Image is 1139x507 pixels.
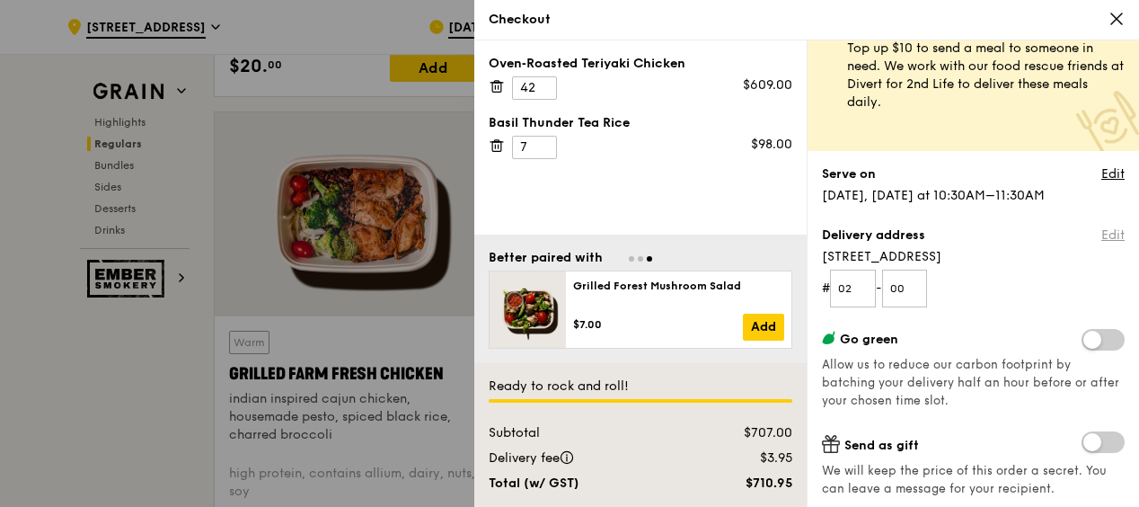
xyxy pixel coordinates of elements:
[489,11,1125,29] div: Checkout
[822,270,1125,307] form: # -
[844,438,919,453] span: Send as gift
[822,165,876,183] label: Serve on
[573,317,743,332] div: $7.00
[573,279,784,293] div: Grilled Forest Mushroom Salad
[1101,165,1125,183] a: Edit
[638,256,643,262] span: Go to slide 2
[629,256,634,262] span: Go to slide 1
[822,188,1045,203] span: [DATE], [DATE] at 10:30AM–11:30AM
[694,424,803,442] div: $707.00
[882,270,928,307] input: Unit
[751,136,792,154] div: $98.00
[489,55,792,73] div: Oven‑Roasted Teriyaki Chicken
[822,462,1125,498] span: We will keep the price of this order a secret. You can leave a message for your recipient.
[694,475,803,493] div: $710.95
[478,449,694,467] div: Delivery fee
[489,114,792,132] div: Basil Thunder Tea Rice
[647,256,652,262] span: Go to slide 3
[830,270,876,307] input: Floor
[822,248,1125,266] span: [STREET_ADDRESS]
[822,358,1119,408] span: Allow us to reduce our carbon footprint by batching your delivery half an hour before or after yo...
[489,249,603,267] div: Better paired with
[694,449,803,467] div: $3.95
[847,40,1125,111] p: Top up $10 to send a meal to someone in need. We work with our food rescue friends at Divert for ...
[489,378,792,396] div: Ready to rock and roll!
[1076,91,1139,155] img: Meal donation
[1101,227,1125,245] a: Edit
[822,227,925,245] label: Delivery address
[743,314,784,341] a: Add
[478,424,694,442] div: Subtotal
[478,475,694,493] div: Total (w/ GST)
[840,332,898,347] span: Go green
[743,76,792,94] div: $609.00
